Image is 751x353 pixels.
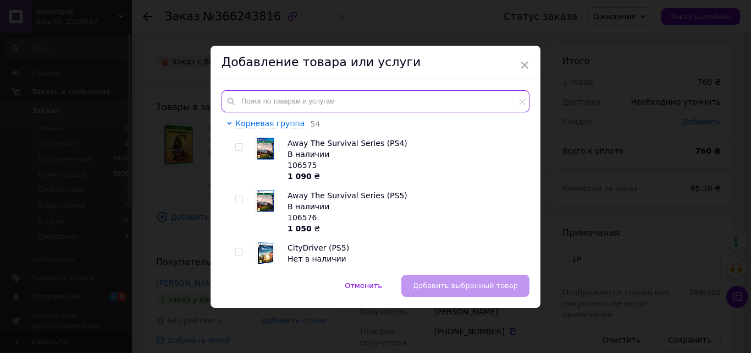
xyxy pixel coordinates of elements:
[255,242,277,264] img: CityDriver (PS5)
[345,281,382,290] span: Отменить
[288,243,349,252] span: CityDriver (PS5)
[288,191,407,200] span: Away The Survival Series (PS5)
[288,172,312,181] b: 1 090
[288,253,523,264] div: Нет в наличии
[288,213,317,222] span: 106576
[222,90,529,112] input: Поиск по товарам и услугам
[288,201,523,212] div: В наличии
[235,119,305,128] span: Корневая группа
[288,161,317,170] span: 106575
[333,275,394,297] button: Отменить
[288,171,523,182] div: ₴
[255,138,277,160] img: Away The Survival Series (PS4)
[255,190,277,212] img: Away The Survival Series (PS5)
[211,46,540,79] div: Добавление товара или услуги
[288,223,523,234] div: ₴
[288,224,312,233] b: 1 050
[520,56,529,74] span: ×
[288,149,523,160] div: В наличии
[305,120,320,128] span: 54
[288,139,407,148] span: Away The Survival Series (PS4)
